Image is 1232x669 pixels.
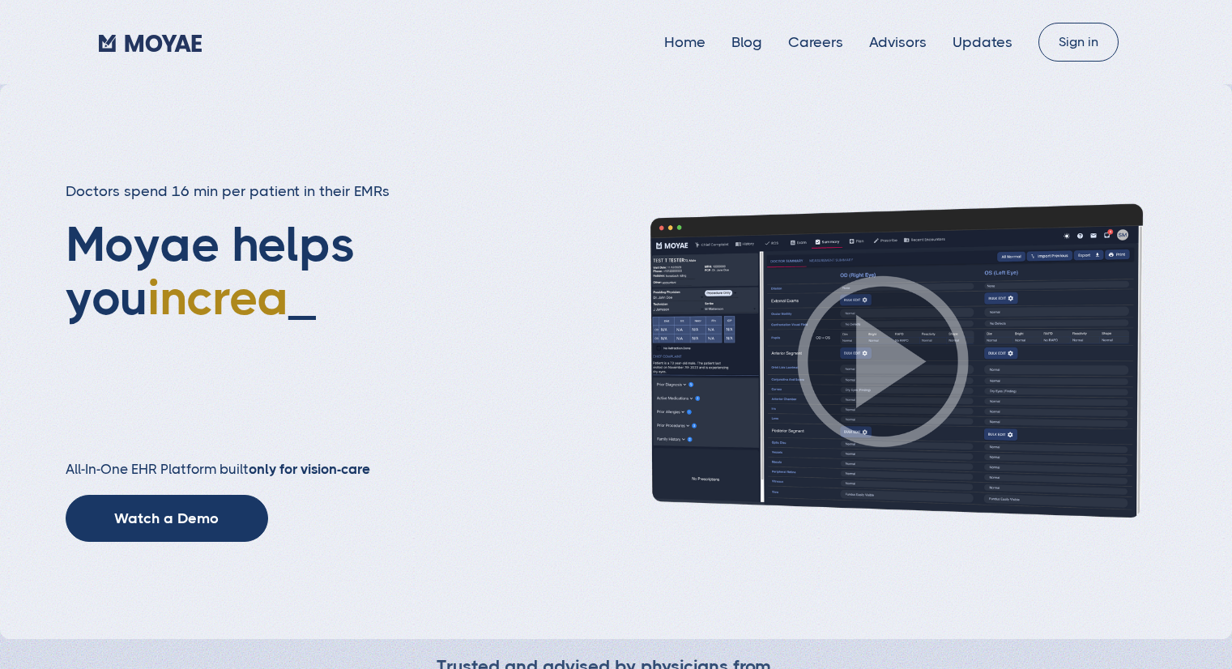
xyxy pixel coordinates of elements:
[66,495,268,542] a: Watch a Demo
[99,35,202,52] img: Moyae Logo
[600,202,1167,521] img: Patient history screenshot
[249,461,370,477] strong: only for vision-care
[953,34,1012,50] a: Updates
[869,34,927,50] a: Advisors
[147,270,288,326] span: increa
[1038,23,1119,62] a: Sign in
[66,181,497,202] h3: Doctors spend 16 min per patient in their EMRs
[66,218,497,428] h1: Moyae helps you
[731,34,762,50] a: Blog
[66,461,497,479] h2: All-In-One EHR Platform built
[1164,604,1216,653] iframe: chat widget
[788,34,843,50] a: Careers
[99,30,202,54] a: home
[664,34,706,50] a: Home
[288,270,316,326] span: _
